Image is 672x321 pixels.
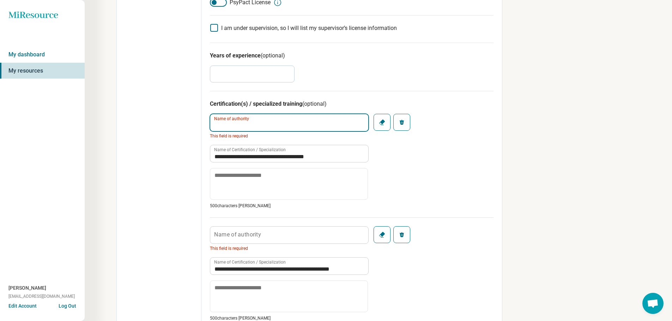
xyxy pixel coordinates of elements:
[642,293,664,314] a: Open chat
[210,51,494,60] h3: Years of experience
[261,52,285,59] span: (optional)
[8,302,37,310] button: Edit Account
[214,117,249,121] label: Name of authority
[210,245,368,252] span: This field is required
[210,100,494,108] h3: Certification(s) / specialized training
[210,133,368,139] span: This field is required
[221,25,397,31] span: I am under supervision, so I will list my supervisor’s license information
[210,203,368,209] p: 500 characters [PERSON_NAME]
[8,293,75,300] span: [EMAIL_ADDRESS][DOMAIN_NAME]
[214,148,286,152] label: Name of Certification / Specialization
[302,100,327,107] span: (optional)
[214,232,261,237] label: Name of authority
[214,260,286,264] label: Name of Certification / Specialization
[8,284,46,292] span: [PERSON_NAME]
[59,302,76,308] button: Log Out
